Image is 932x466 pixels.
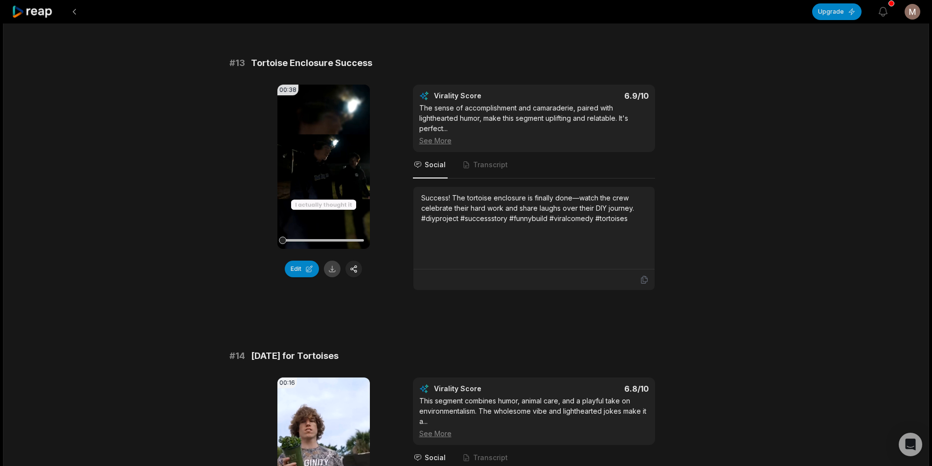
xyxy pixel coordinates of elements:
span: [DATE] for Tortoises [251,349,339,363]
video: Your browser does not support mp4 format. [277,85,370,249]
nav: Tabs [413,152,655,178]
button: Edit [285,261,319,277]
div: Virality Score [434,384,539,394]
div: Success! The tortoise enclosure is finally done—watch the crew celebrate their hard work and shar... [421,193,647,223]
span: # 13 [229,56,245,70]
div: Open Intercom Messenger [899,433,922,456]
span: Social [425,453,446,463]
button: Upgrade [812,3,862,20]
div: Virality Score [434,91,539,101]
span: Transcript [473,160,508,170]
span: Transcript [473,453,508,463]
div: The sense of accomplishment and camaraderie, paired with lighthearted humor, make this segment up... [419,103,649,146]
span: Tortoise Enclosure Success [251,56,372,70]
div: This segment combines humor, animal care, and a playful take on environmentalism. The wholesome v... [419,396,649,439]
span: Social [425,160,446,170]
span: # 14 [229,349,245,363]
div: 6.8 /10 [544,384,649,394]
div: 6.9 /10 [544,91,649,101]
div: See More [419,428,649,439]
div: See More [419,135,649,146]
